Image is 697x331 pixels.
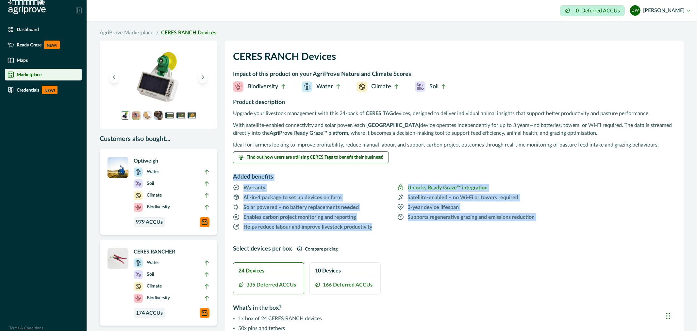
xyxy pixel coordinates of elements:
p: Water [147,168,159,175]
iframe: Chat Widget [664,300,697,331]
img: A hand holding a CERES RANCH device [132,111,141,120]
a: Ready GrazeNEW! [5,38,82,52]
p: All-in-1 package to set up devices on farm [243,194,341,201]
img: A screenshot of the Ready Graze application showing a heatmap of grazing activity [176,111,185,120]
p: Climate [371,82,391,91]
a: CredentialsNEW! [5,83,82,97]
p: Enables carbon project monitoring and reporting [243,213,356,221]
strong: [GEOGRAPHIC_DATA] [366,123,420,128]
p: Supports regenerative grazing and emissions reduction [408,213,535,221]
p: Soil [147,271,154,278]
p: Water [316,82,333,91]
p: Soil [429,82,439,91]
h2: Added benefits [233,166,676,183]
button: Find out how users are utilising CERES Tags to benefit their business! [233,151,389,163]
img: A screenshot of the Ready Graze application showing a 3D map of animal positions [165,111,174,120]
strong: AgriProve Ready Graze™ platform [270,131,348,136]
p: Warranty [243,184,265,192]
a: AgriProve Marketplace [100,29,154,37]
p: CERES RANCHER [134,248,209,256]
span: 174 ACCUs [136,309,163,317]
span: / [156,29,158,37]
span: 166 [323,281,332,289]
p: Maps [17,58,28,63]
img: A screenshot of the Ready Graze application showing a paddock layout [188,111,196,120]
h2: Product description [233,98,676,110]
p: NEW! [44,41,60,49]
li: 1x box of 24 CERES RANCH devices [238,315,434,322]
p: Helps reduce labour and improve livestock productivity [243,223,372,231]
h2: 10 Devices [315,268,375,274]
a: Marketplace [5,69,82,80]
p: NEW! [42,86,58,94]
p: Deferred ACCUs [581,8,620,13]
p: 0 [576,8,579,13]
button: Next image [199,71,207,83]
p: 3-year device lifespan [408,203,459,211]
img: A box of CERES RANCH devices [143,111,152,120]
p: Climate [147,192,162,199]
p: Upgrade your livestock management with this 24-pack of devices, designed to deliver individual an... [233,110,676,117]
p: Biodiversity [247,82,278,91]
p: Optiweigh [134,157,209,165]
img: A single CERES RANCH device [121,111,129,120]
p: Credentials [17,87,39,93]
button: daniel wortmann[PERSON_NAME] [630,3,690,18]
p: Biodiversity [147,295,170,302]
button: Previous image [110,71,118,83]
p: Unlocks Ready Graze™ integration [408,184,488,192]
span: 335 [246,281,255,289]
img: A CERES RANCHER APPLICATOR [108,248,128,269]
button: Compare pricing [297,243,338,256]
h2: 24 Devices [239,268,299,274]
p: Solar powered – no battery replacements needed [243,203,359,211]
h2: What’s in the box? [233,294,676,315]
nav: breadcrumb [100,29,684,37]
span: Deferred ACCUs [257,281,296,289]
p: Customers also bought... [100,134,217,144]
span: Find out how users are utilising CERES Tags to benefit their business! [246,155,383,160]
p: Satellite-enabled – no Wi-Fi or towers required [408,194,519,201]
p: Soil [147,180,154,187]
a: Terms & Conditions [9,326,43,330]
span: Deferred ACCUs [333,281,373,289]
p: Water [147,259,159,266]
h2: Impact of this product on your AgriProve Nature and Climate Scores [233,69,676,81]
p: Biodiversity [147,204,170,211]
img: A single CERES RANCH device [108,157,128,178]
img: A CERES RANCH device applied to the ear of a cow [154,111,163,120]
span: 979 ACCUs [136,218,163,226]
h1: CERES RANCH Devices [233,48,676,69]
p: Ready Graze [17,42,41,47]
p: Marketplace [17,72,41,77]
p: Ideal for farmers looking to improve profitability, reduce manual labour, and support carbon proj... [233,141,676,149]
p: Climate [147,283,162,290]
a: Dashboard [5,24,82,35]
h2: Select devices per box [233,246,292,253]
strong: CERES TAG [366,111,393,116]
p: With satellite-enabled connectivity and solar power, each device operates independently for up to... [233,121,676,137]
div: Drag [666,306,670,326]
a: CERES RANCH Devices [161,30,216,35]
p: Dashboard [17,27,39,32]
img: A single CERES RANCH device [108,48,209,106]
a: Maps [5,54,82,66]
